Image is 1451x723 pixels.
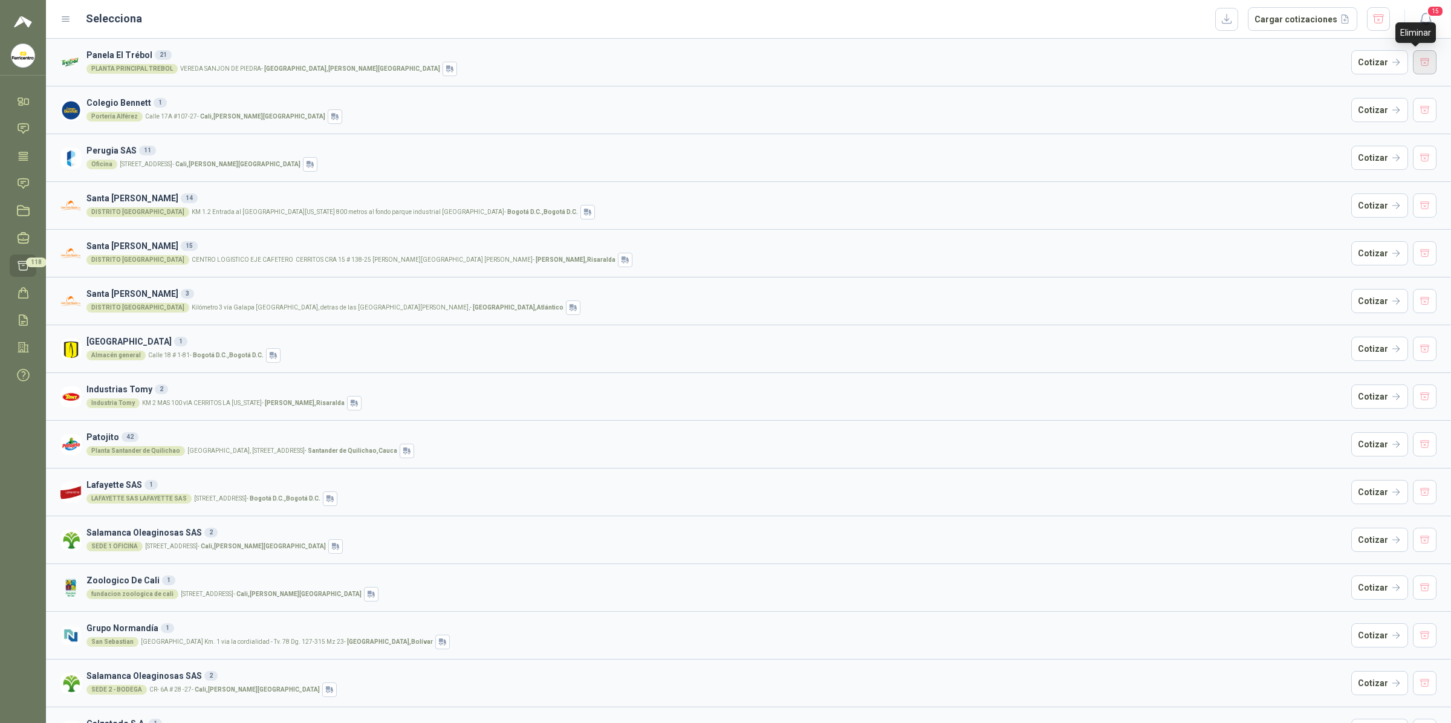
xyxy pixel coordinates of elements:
button: Cotizar [1351,528,1408,552]
img: Logo peakr [14,15,32,29]
div: 1 [144,480,158,490]
button: Cotizar [1351,480,1408,504]
h3: Salamanca Oleaginosas SAS [86,526,1346,539]
h3: Colegio Bennett [86,96,1346,109]
div: Portería Alférez [86,112,143,122]
img: Company Logo [60,625,82,646]
button: Cotizar [1351,432,1408,456]
img: Company Logo [60,148,82,169]
p: [STREET_ADDRESS] - [181,591,362,597]
img: Company Logo [60,243,82,264]
div: 1 [161,623,174,633]
div: 1 [154,98,167,108]
strong: [GEOGRAPHIC_DATA] , [PERSON_NAME][GEOGRAPHIC_DATA] [264,65,440,72]
div: 21 [155,50,172,60]
p: CENTRO LOGISTICO EJE CAFETERO CERRITOS CRA 15 # 138-25 [PERSON_NAME][GEOGRAPHIC_DATA] [PERSON_NAM... [192,257,615,263]
p: [STREET_ADDRESS] - [145,543,326,550]
div: 42 [122,432,138,442]
div: 3 [181,289,194,299]
div: 14 [181,193,198,203]
button: Cargar cotizaciones [1248,7,1357,31]
img: Company Logo [11,44,34,67]
div: Eliminar [1395,22,1436,43]
button: Cotizar [1351,193,1408,218]
img: Company Logo [60,339,82,360]
div: 1 [174,337,187,346]
button: Cotizar [1351,575,1408,600]
div: LAFAYETTE SAS LAFAYETTE SAS [86,494,192,504]
h3: Santa [PERSON_NAME] [86,192,1346,205]
div: San Sebastian [86,637,138,647]
strong: Cali , [PERSON_NAME][GEOGRAPHIC_DATA] [200,113,325,120]
img: Company Logo [60,100,82,121]
p: Kilómetro 3 vía Galapa [GEOGRAPHIC_DATA], detras de las [GEOGRAPHIC_DATA][PERSON_NAME], - [192,305,563,311]
img: Company Logo [60,577,82,598]
div: DISTRITO [GEOGRAPHIC_DATA] [86,207,189,217]
button: Cotizar [1351,671,1408,695]
img: Company Logo [60,386,82,407]
h2: Selecciona [86,10,142,27]
strong: Cali , [PERSON_NAME][GEOGRAPHIC_DATA] [236,591,362,597]
button: Cotizar [1351,337,1408,361]
h3: Salamanca Oleaginosas SAS [86,669,1346,682]
h3: Zoologico De Cali [86,574,1346,587]
h3: Santa [PERSON_NAME] [86,287,1346,300]
strong: Cali , [PERSON_NAME][GEOGRAPHIC_DATA] [201,543,326,550]
img: Company Logo [60,291,82,312]
img: Company Logo [60,673,82,694]
p: KM 1.2 Entrada al [GEOGRAPHIC_DATA][US_STATE] 800 metros al fondo parque industrial [GEOGRAPHIC_D... [192,209,578,215]
button: Cotizar [1351,289,1408,313]
strong: [PERSON_NAME] , Risaralda [536,256,615,263]
h3: Patojito [86,430,1346,444]
button: 15 [1415,8,1436,30]
a: Cotizar [1351,623,1408,647]
div: DISTRITO [GEOGRAPHIC_DATA] [86,255,189,265]
span: 118 [26,258,47,267]
h3: Panela El Trébol [86,48,1346,62]
div: Planta Santander de Quilichao [86,446,185,456]
strong: Bogotá D.C. , Bogotá D.C. [250,495,320,502]
p: [GEOGRAPHIC_DATA], [STREET_ADDRESS] - [187,448,397,454]
div: Oficina [86,160,117,169]
button: Cotizar [1351,241,1408,265]
p: [STREET_ADDRESS] - [120,161,300,167]
div: Industria Tomy [86,398,140,408]
strong: Cali , [PERSON_NAME][GEOGRAPHIC_DATA] [175,161,300,167]
button: Cotizar [1351,50,1408,74]
p: CR- 6A # 28 -27 - [149,687,320,693]
div: DISTRITO [GEOGRAPHIC_DATA] [86,303,189,313]
p: Calle 18 # 1-81 - [148,352,264,358]
div: PLANTA PRINCIPAL TREBOL [86,64,178,74]
button: Cotizar [1351,146,1408,170]
button: Cotizar [1351,384,1408,409]
div: fundacion zoologica de cali [86,589,178,599]
a: 118 [10,255,36,277]
p: KM 2 MAS 100 vIA CERRITOS LA [US_STATE] - [142,400,345,406]
div: SEDE 1 OFICINA [86,542,143,551]
h3: Industrias Tomy [86,383,1346,396]
strong: Bogotá D.C. , Bogotá D.C. [193,352,264,358]
div: 1 [162,575,175,585]
div: 15 [181,241,198,251]
p: Calle 17A #107-27 - [145,114,325,120]
strong: [GEOGRAPHIC_DATA] , Bolívar [347,638,433,645]
h3: Lafayette SAS [86,478,1346,491]
strong: Cali , [PERSON_NAME][GEOGRAPHIC_DATA] [195,686,320,693]
a: Cotizar [1351,98,1408,122]
span: 15 [1427,5,1444,17]
p: [STREET_ADDRESS] - [194,496,320,502]
h3: Santa [PERSON_NAME] [86,239,1346,253]
p: VEREDA SANJON DE PIEDRA - [180,66,440,72]
div: Almacén general [86,351,146,360]
h3: Grupo Normandía [86,621,1346,635]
